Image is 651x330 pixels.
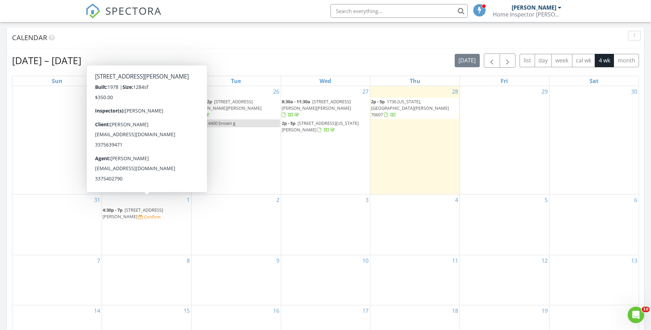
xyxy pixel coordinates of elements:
a: Saturday [588,76,600,86]
a: 2p - 5p [STREET_ADDRESS][PERSON_NAME][PERSON_NAME] [103,98,172,118]
a: Monday [139,76,154,86]
button: week [551,54,572,67]
a: Go to September 18, 2025 [451,305,460,316]
span: [STREET_ADDRESS][PERSON_NAME][PERSON_NAME] [103,98,172,111]
button: list [520,54,535,67]
div: [PERSON_NAME] [512,4,556,11]
td: Go to September 9, 2025 [191,255,281,305]
td: Go to September 1, 2025 [102,195,191,255]
a: 2p - 5p [STREET_ADDRESS][US_STATE][PERSON_NAME] [282,119,370,134]
a: Tuesday [230,76,242,86]
td: Go to September 12, 2025 [460,255,549,305]
div: Confirm [144,214,161,220]
span: 1736 [US_STATE], [GEOGRAPHIC_DATA][PERSON_NAME] 70607 [371,98,449,118]
td: Go to September 4, 2025 [370,195,460,255]
span: [STREET_ADDRESS][PERSON_NAME] [103,207,163,220]
a: Go to September 14, 2025 [93,305,102,316]
span: 8:30a - 2p [192,98,212,105]
td: Go to September 7, 2025 [12,255,102,305]
td: Go to September 5, 2025 [460,195,549,255]
td: Go to September 13, 2025 [549,255,639,305]
a: Go to September 9, 2025 [275,255,281,266]
a: Go to September 13, 2025 [630,255,639,266]
a: Go to September 15, 2025 [182,305,191,316]
td: Go to August 28, 2025 [370,86,460,195]
a: Go to September 11, 2025 [451,255,460,266]
td: Go to September 11, 2025 [370,255,460,305]
td: Go to September 10, 2025 [281,255,370,305]
iframe: Intercom live chat [628,307,644,323]
a: Go to September 5, 2025 [543,195,549,205]
a: 8:30a - 2p [STREET_ADDRESS][PERSON_NAME][PERSON_NAME] [192,98,261,118]
div: Home Inspector Jones LLC [493,11,561,18]
a: SPECTORA [85,9,162,24]
a: Sunday [50,76,64,86]
span: 4400 brown g [208,120,235,126]
td: Go to August 24, 2025 [12,86,102,195]
a: Go to September 3, 2025 [364,195,370,205]
button: Previous [484,54,500,68]
button: cal wk [572,54,595,67]
a: Go to September 6, 2025 [633,195,639,205]
a: Friday [499,76,509,86]
button: month [614,54,639,67]
td: Go to September 2, 2025 [191,195,281,255]
a: 8:30a - 11:30a [STREET_ADDRESS][PERSON_NAME][PERSON_NAME] [282,98,370,119]
a: Go to September 19, 2025 [540,305,549,316]
a: Go to September 17, 2025 [361,305,370,316]
a: Go to August 31, 2025 [93,195,102,205]
a: Wednesday [318,76,333,86]
span: 8:30a - 11:30a [282,98,310,105]
a: Confirm [138,214,161,220]
td: Go to September 6, 2025 [549,195,639,255]
a: Go to August 27, 2025 [361,86,370,97]
a: Go to September 1, 2025 [185,195,191,205]
span: [STREET_ADDRESS][PERSON_NAME][PERSON_NAME] [192,98,261,111]
td: Go to August 27, 2025 [281,86,370,195]
a: 2p - 5p [STREET_ADDRESS][PERSON_NAME][PERSON_NAME] [103,98,190,119]
a: Go to September 20, 2025 [630,305,639,316]
td: Go to August 29, 2025 [460,86,549,195]
a: 2p - 5p 1736 [US_STATE], [GEOGRAPHIC_DATA][PERSON_NAME] 70607 [371,98,449,118]
a: 8:30a - 2p [STREET_ADDRESS][PERSON_NAME][PERSON_NAME] [192,98,280,119]
a: 2p - 5p [STREET_ADDRESS][US_STATE][PERSON_NAME] [282,120,359,133]
a: Go to September 4, 2025 [454,195,460,205]
h2: [DATE] – [DATE] [12,54,81,67]
a: Go to September 2, 2025 [275,195,281,205]
span: 4p - 5p [192,120,206,126]
input: Search everything... [330,4,468,18]
a: Go to September 8, 2025 [185,255,191,266]
a: 8:30a - 11:30a [STREET_ADDRESS][PERSON_NAME][PERSON_NAME] [282,98,351,118]
a: Go to September 10, 2025 [361,255,370,266]
td: Go to August 30, 2025 [549,86,639,195]
a: Go to August 24, 2025 [93,86,102,97]
span: [STREET_ADDRESS][US_STATE][PERSON_NAME] [282,120,359,133]
td: Go to August 25, 2025 [102,86,191,195]
span: 4:30p - 7p [103,207,123,213]
span: 2p - 5p [282,120,295,126]
span: 2p - 5p [371,98,385,105]
a: Go to September 16, 2025 [272,305,281,316]
span: [STREET_ADDRESS][PERSON_NAME][PERSON_NAME] [282,98,351,111]
img: The Best Home Inspection Software - Spectora [85,3,101,19]
span: Calendar [12,33,47,42]
a: Go to August 28, 2025 [451,86,460,97]
button: [DATE] [455,54,480,67]
a: Go to August 29, 2025 [540,86,549,97]
a: Go to August 26, 2025 [272,86,281,97]
span: 2p - 5p [103,98,116,105]
span: 10 [642,307,650,312]
a: 4:30p - 7p [STREET_ADDRESS][PERSON_NAME] Confirm [103,206,190,221]
a: Go to August 25, 2025 [182,86,191,97]
a: Go to September 7, 2025 [96,255,102,266]
td: Go to August 31, 2025 [12,195,102,255]
a: Go to September 12, 2025 [540,255,549,266]
span: SPECTORA [105,3,162,18]
button: day [535,54,552,67]
td: Go to September 3, 2025 [281,195,370,255]
td: Go to September 8, 2025 [102,255,191,305]
button: Next [500,54,516,68]
a: Go to August 30, 2025 [630,86,639,97]
a: 4:30p - 7p [STREET_ADDRESS][PERSON_NAME] [103,207,163,220]
a: 2p - 5p 1736 [US_STATE], [GEOGRAPHIC_DATA][PERSON_NAME] 70607 [371,98,459,119]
